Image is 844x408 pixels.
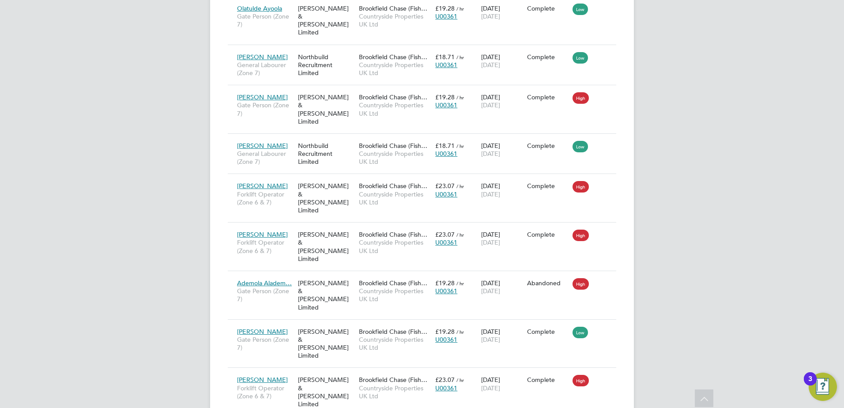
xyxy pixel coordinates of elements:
span: [PERSON_NAME] [237,93,288,101]
span: / hr [456,231,464,238]
span: Countryside Properties UK Ltd [359,61,431,77]
span: U00361 [435,150,457,158]
span: [DATE] [481,287,500,295]
span: U00361 [435,101,457,109]
span: Countryside Properties UK Ltd [359,384,431,400]
span: Gate Person (Zone 7) [237,336,294,351]
div: Northbuild Recruitment Limited [296,137,357,170]
a: [PERSON_NAME]Gate Person (Zone 7)[PERSON_NAME] & [PERSON_NAME] LimitedBrookfield Chase (Fish…Coun... [235,88,616,96]
span: U00361 [435,12,457,20]
span: High [573,181,589,193]
span: [DATE] [481,336,500,344]
span: U00361 [435,384,457,392]
div: 3 [808,379,812,390]
div: [PERSON_NAME] & [PERSON_NAME] Limited [296,226,357,267]
span: £23.07 [435,230,455,238]
div: Complete [527,93,569,101]
span: / hr [456,5,464,12]
div: [DATE] [479,275,525,299]
span: [PERSON_NAME] [237,376,288,384]
span: Olatulde Ayoola [237,4,282,12]
a: [PERSON_NAME]Gate Person (Zone 7)[PERSON_NAME] & [PERSON_NAME] LimitedBrookfield Chase (Fish…Coun... [235,323,616,330]
div: Complete [527,53,569,61]
span: High [573,278,589,290]
span: Ademola Aladem… [237,279,292,287]
span: £19.28 [435,4,455,12]
span: £18.71 [435,53,455,61]
span: Countryside Properties UK Ltd [359,190,431,206]
span: [DATE] [481,150,500,158]
span: / hr [456,54,464,60]
div: Complete [527,142,569,150]
span: Countryside Properties UK Ltd [359,287,431,303]
span: [PERSON_NAME] [237,142,288,150]
span: High [573,230,589,241]
span: £19.28 [435,328,455,336]
div: [DATE] [479,371,525,396]
a: [PERSON_NAME]Forklift Operator (Zone 6 & 7)[PERSON_NAME] & [PERSON_NAME] LimitedBrookfield Chase ... [235,177,616,185]
span: High [573,92,589,104]
span: [DATE] [481,190,500,198]
div: Complete [527,376,569,384]
span: General Labourer (Zone 7) [237,61,294,77]
div: [DATE] [479,323,525,348]
span: [DATE] [481,384,500,392]
span: U00361 [435,190,457,198]
span: Low [573,52,588,64]
span: Brookfield Chase (Fish… [359,53,427,61]
div: Northbuild Recruitment Limited [296,49,357,82]
a: Ademola Aladem…Gate Person (Zone 7)[PERSON_NAME] & [PERSON_NAME] LimitedBrookfield Chase (Fish…Co... [235,274,616,282]
div: Complete [527,4,569,12]
span: [PERSON_NAME] [237,230,288,238]
span: [DATE] [481,238,500,246]
span: Brookfield Chase (Fish… [359,230,427,238]
span: Brookfield Chase (Fish… [359,142,427,150]
span: [PERSON_NAME] [237,328,288,336]
span: / hr [456,280,464,287]
span: U00361 [435,61,457,69]
span: Low [573,141,588,152]
span: Forklift Operator (Zone 6 & 7) [237,190,294,206]
span: Low [573,4,588,15]
div: Complete [527,230,569,238]
span: Countryside Properties UK Ltd [359,101,431,117]
div: Complete [527,182,569,190]
span: / hr [456,377,464,383]
span: Brookfield Chase (Fish… [359,328,427,336]
span: Countryside Properties UK Ltd [359,336,431,351]
span: Brookfield Chase (Fish… [359,4,427,12]
div: [DATE] [479,89,525,113]
span: £19.28 [435,93,455,101]
a: [PERSON_NAME]General Labourer (Zone 7)Northbuild Recruitment LimitedBrookfield Chase (Fish…Countr... [235,137,616,144]
span: £18.71 [435,142,455,150]
span: / hr [456,143,464,149]
span: U00361 [435,336,457,344]
a: [PERSON_NAME]General Labourer (Zone 7)Northbuild Recruitment LimitedBrookfield Chase (Fish…Countr... [235,48,616,56]
span: / hr [456,183,464,189]
span: Countryside Properties UK Ltd [359,12,431,28]
div: [PERSON_NAME] & [PERSON_NAME] Limited [296,323,357,364]
span: [PERSON_NAME] [237,53,288,61]
div: Complete [527,328,569,336]
div: [PERSON_NAME] & [PERSON_NAME] Limited [296,275,357,316]
button: Open Resource Center, 3 new notifications [809,373,837,401]
span: Forklift Operator (Zone 6 & 7) [237,384,294,400]
span: £23.07 [435,376,455,384]
span: Brookfield Chase (Fish… [359,279,427,287]
span: Forklift Operator (Zone 6 & 7) [237,238,294,254]
div: Abandoned [527,279,569,287]
span: [PERSON_NAME] [237,182,288,190]
div: [DATE] [479,49,525,73]
span: [DATE] [481,12,500,20]
span: £23.07 [435,182,455,190]
span: [DATE] [481,101,500,109]
span: Brookfield Chase (Fish… [359,376,427,384]
div: [DATE] [479,137,525,162]
div: [PERSON_NAME] & [PERSON_NAME] Limited [296,178,357,219]
span: U00361 [435,238,457,246]
span: [DATE] [481,61,500,69]
span: Gate Person (Zone 7) [237,287,294,303]
span: / hr [456,94,464,101]
span: Countryside Properties UK Ltd [359,150,431,166]
div: [DATE] [479,178,525,202]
